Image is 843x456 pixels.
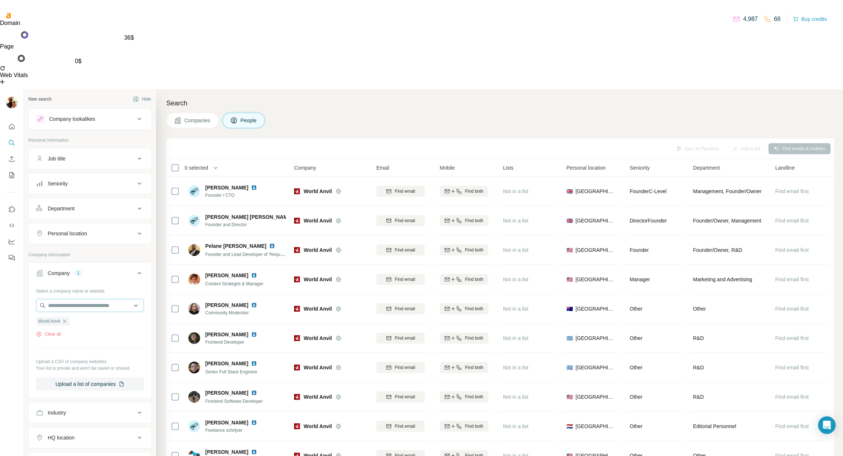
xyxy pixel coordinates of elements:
span: Find email [395,335,415,341]
span: Find email [395,394,415,400]
span: 🇬🇧 [567,217,573,224]
a: ur0 [4,55,25,62]
span: 280K [40,32,53,38]
span: Senior Full Stack Engineer [205,369,257,374]
span: rd [80,32,88,38]
div: Open Intercom Messenger [818,416,836,434]
span: World Anvil [304,423,332,430]
img: Avatar [188,420,200,432]
img: LinkedIn logo [269,243,275,249]
span: 🇺🇸 [567,246,573,254]
button: Find both [440,333,488,344]
span: 🇬🇷 [567,334,573,342]
span: 0 [83,51,87,57]
div: Seniority [48,180,68,187]
img: Avatar [188,303,200,315]
span: [GEOGRAPHIC_DATA] [576,423,615,430]
div: 1 [74,270,83,276]
p: 68 [774,15,781,23]
img: LinkedIn logo [251,185,257,191]
img: Logo of World Anvil [294,394,300,400]
div: Industry [48,409,66,416]
span: Founder/Owner, R&D [693,246,742,254]
span: Not in a list [503,247,528,253]
span: 🇬🇧 [567,188,573,195]
img: LinkedIn logo [251,449,257,455]
button: Find both [440,391,488,402]
span: Other [630,365,643,370]
span: Find email first [775,218,809,224]
img: Logo of World Anvil [294,218,300,224]
span: Director Founder [630,218,667,224]
span: R&D [693,334,704,342]
span: Founder / CTO [205,192,266,199]
span: Find both [465,305,483,312]
button: Find both [440,186,488,197]
button: Use Surfe on LinkedIn [6,203,18,216]
button: Feedback [6,251,18,264]
span: 18 [115,32,121,38]
button: My lists [6,169,18,182]
span: Not in a list [503,276,528,282]
span: st [75,51,82,57]
span: [GEOGRAPHIC_DATA] [576,364,615,371]
button: HQ location [29,429,151,446]
a: dr61 [4,31,28,39]
img: Avatar [188,362,200,373]
span: Founder [630,247,649,253]
span: 0 [13,55,17,61]
a: rd1.1K [80,32,102,38]
span: World Anvil [304,364,332,371]
span: Seniority [630,164,650,171]
span: Frontend Developer [205,339,266,345]
span: R&D [693,364,704,371]
span: Find email first [775,423,809,429]
button: Quick start [6,120,18,133]
span: Find email first [775,276,809,282]
span: [PERSON_NAME] [205,184,248,191]
button: Seniority [29,175,151,192]
span: Landline [775,164,795,171]
div: New search [28,96,51,102]
span: Personal location [567,164,606,171]
img: LinkedIn logo [251,332,257,337]
span: [GEOGRAPHIC_DATA] [576,276,615,283]
span: Management, Founder/Owner [693,188,762,195]
span: Email [376,164,389,171]
span: Not in a list [503,365,528,370]
span: Not in a list [503,306,528,312]
span: [GEOGRAPHIC_DATA] [576,393,615,401]
span: Find both [465,276,483,283]
div: Company lookalikes [49,115,95,123]
img: LinkedIn logo [251,272,257,278]
div: Select a company name or website [36,285,144,294]
img: Logo of World Anvil [294,365,300,370]
span: Find email first [775,306,809,312]
span: World Anvil [304,334,332,342]
span: Not in a list [503,394,528,400]
button: Find email [376,391,425,402]
span: ur [4,55,12,61]
span: Marketing and Advertising [693,276,752,283]
span: 🇺🇸 [567,393,573,401]
span: ar [31,32,39,38]
span: World Anvil [304,393,332,401]
span: World Anvil [304,246,332,254]
img: Logo of World Anvil [294,423,300,429]
button: Find both [440,303,488,314]
span: R&D [693,393,704,401]
span: Not in a list [503,188,528,194]
div: Job title [48,155,65,162]
span: 85 [133,28,139,33]
img: Logo of World Anvil [294,276,300,282]
button: Buy credits [793,14,827,24]
span: [PERSON_NAME] [205,301,248,309]
p: Your list is private and won't be saved or shared. [36,365,144,372]
span: [GEOGRAPHIC_DATA] [576,217,615,224]
span: Find email first [775,394,809,400]
a: rp7.3K [57,32,77,38]
span: Not in a list [503,423,528,429]
button: Personal location [29,225,151,242]
span: [PERSON_NAME] [205,360,248,367]
button: Upload a list of companies [36,377,144,391]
